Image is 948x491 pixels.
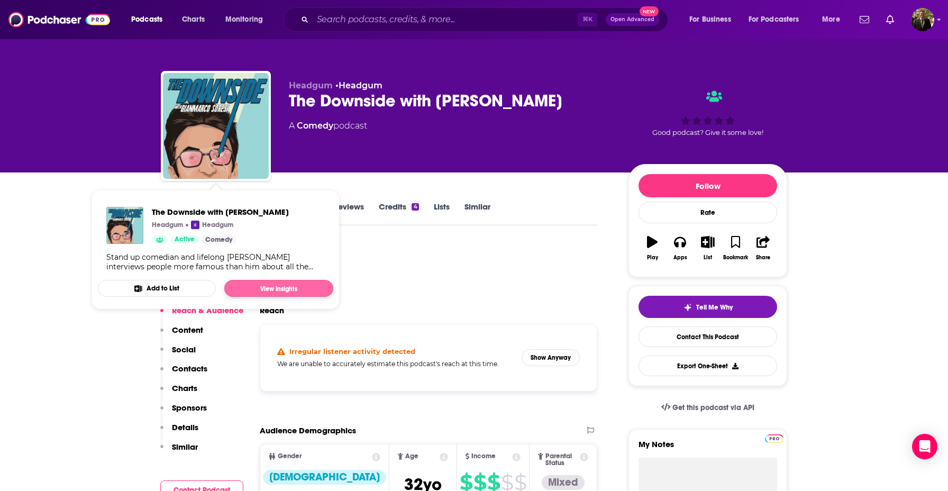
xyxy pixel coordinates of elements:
[882,11,898,29] a: Show notifications dropdown
[224,280,333,297] a: View Insights
[175,11,211,28] a: Charts
[260,425,356,435] h2: Audience Demographics
[682,11,744,28] button: open menu
[911,8,934,31] button: Show profile menu
[689,12,731,27] span: For Business
[201,235,236,244] a: Comedy
[652,129,763,137] span: Good podcast? Give it some love!
[522,349,580,366] button: Show Anyway
[124,11,176,28] button: open menu
[202,221,233,229] p: Headgum
[294,7,678,32] div: Search podcasts, credits, & more...
[172,442,198,452] p: Similar
[160,422,198,442] button: Details
[160,363,207,383] button: Contacts
[542,475,585,490] div: Mixed
[640,6,659,16] span: New
[704,254,712,261] div: List
[163,73,269,179] img: The Downside with Gianmarco Soresi
[160,325,203,344] button: Content
[172,363,207,374] p: Contacts
[822,12,840,27] span: More
[335,80,382,90] span: •
[160,442,198,461] button: Similar
[742,11,815,28] button: open menu
[639,296,777,318] button: tell me why sparkleTell Me Why
[749,12,799,27] span: For Podcasters
[639,326,777,347] a: Contact This Podcast
[487,474,500,491] span: $
[471,453,496,460] span: Income
[379,202,418,226] a: Credits4
[765,434,783,443] img: Podchaser Pro
[750,229,777,267] button: Share
[912,434,937,459] div: Open Intercom Messenger
[545,453,578,467] span: Parental Status
[723,254,748,261] div: Bookmark
[464,202,490,226] a: Similar
[152,207,289,217] a: The Downside with Gianmarco Soresi
[639,202,777,223] div: Rate
[191,221,233,229] a: HeadgumHeadgum
[460,474,472,491] span: $
[263,470,386,485] div: [DEMOGRAPHIC_DATA]
[191,221,199,229] img: Headgum
[610,17,654,22] span: Open Advanced
[160,344,196,364] button: Social
[673,254,687,261] div: Apps
[672,403,754,412] span: Get this podcast via API
[606,13,659,26] button: Open AdvancedNew
[473,474,486,491] span: $
[160,403,207,422] button: Sponsors
[412,203,418,211] div: 4
[297,121,333,131] a: Comedy
[339,80,382,90] a: Headgum
[501,474,513,491] span: $
[278,453,302,460] span: Gender
[815,11,853,28] button: open menu
[175,234,195,245] span: Active
[647,254,658,261] div: Play
[172,422,198,432] p: Details
[653,395,763,421] a: Get this podcast via API
[8,10,110,30] img: Podchaser - Follow, Share and Rate Podcasts
[106,252,325,271] div: Stand up comedian and lifelong [PERSON_NAME] interviews people more famous than him about all the...
[855,11,873,29] a: Show notifications dropdown
[405,453,418,460] span: Age
[628,80,787,146] div: Good podcast? Give it some love!
[911,8,934,31] span: Logged in as david40333
[756,254,770,261] div: Share
[696,303,733,312] span: Tell Me Why
[277,360,513,368] h5: We are unable to accurately estimate this podcast's reach at this time.
[106,207,143,244] img: The Downside with Gianmarco Soresi
[666,229,694,267] button: Apps
[765,433,783,443] a: Pro website
[152,207,289,217] span: The Downside with [PERSON_NAME]
[434,202,450,226] a: Lists
[911,8,934,31] img: User Profile
[225,12,263,27] span: Monitoring
[152,221,183,229] p: Headgum
[578,13,597,26] span: ⌘ K
[289,80,333,90] span: Headgum
[514,474,526,491] span: $
[683,303,692,312] img: tell me why sparkle
[639,439,777,458] label: My Notes
[172,325,203,335] p: Content
[639,174,777,197] button: Follow
[289,347,415,356] h4: Irregular listener activity detected
[313,11,578,28] input: Search podcasts, credits, & more...
[172,403,207,413] p: Sponsors
[694,229,722,267] button: List
[98,280,216,297] button: Add to List
[333,202,364,226] a: Reviews
[172,383,197,393] p: Charts
[639,229,666,267] button: Play
[170,235,199,244] a: Active
[182,12,205,27] span: Charts
[218,11,277,28] button: open menu
[289,120,367,132] div: A podcast
[722,229,749,267] button: Bookmark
